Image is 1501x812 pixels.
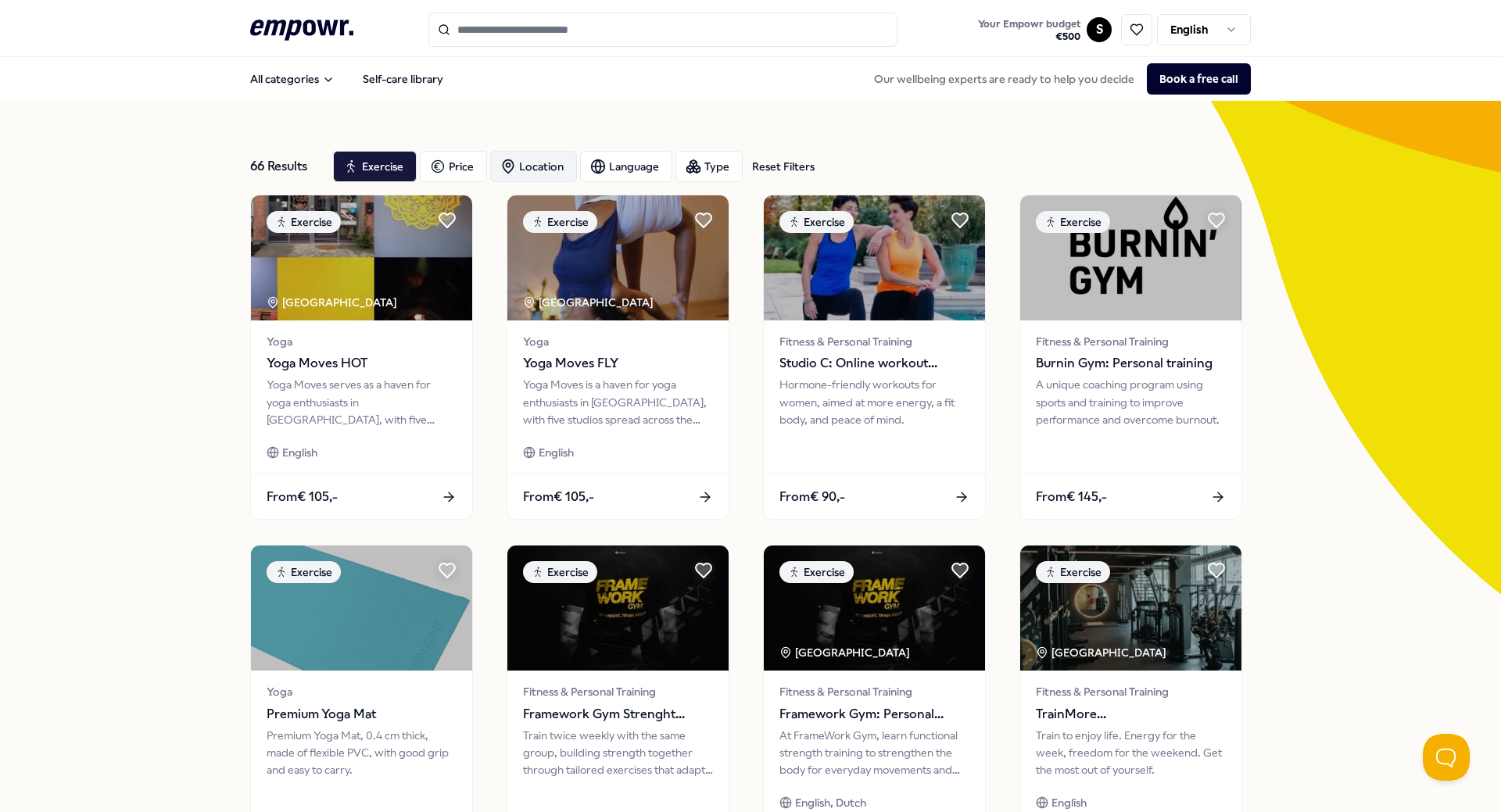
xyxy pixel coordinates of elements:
div: Exercise [267,211,341,233]
div: Exercise [779,561,854,583]
button: Exercise [333,151,417,182]
a: package imageExerciseFitness & Personal TrainingBurnin Gym: Personal trainingA unique coaching pr... [1019,195,1242,520]
div: [GEOGRAPHIC_DATA] [1036,644,1169,661]
div: Exercise [523,561,597,583]
span: Yoga Moves HOT [267,353,457,374]
span: Yoga [267,333,457,350]
div: Exercise [523,211,597,233]
input: Search for products, categories or subcategories [428,13,897,47]
div: At FrameWork Gym, learn functional strength training to strengthen the body for everyday movement... [779,727,969,779]
a: package imageExercise[GEOGRAPHIC_DATA] YogaYoga Moves HOTYoga Moves serves as a haven for yoga en... [250,195,473,520]
img: package image [251,546,472,671]
div: Train to enjoy life. Energy for the week, freedom for the weekend. Get the most out of yourself. [1036,727,1226,779]
a: package imageExercise[GEOGRAPHIC_DATA] YogaYoga Moves FLYYoga Moves is a haven for yoga enthusias... [507,195,729,520]
img: package image [764,546,985,671]
span: Fitness & Personal Training [1036,683,1226,700]
button: Your Empowr budget€500 [975,15,1084,46]
img: package image [1020,546,1241,671]
button: Price [420,151,487,182]
div: Premium Yoga Mat, 0.4 cm thick, made of flexible PVC, with good grip and easy to carry. [267,727,457,779]
button: All categories [238,63,347,95]
div: Yoga Moves serves as a haven for yoga enthusiasts in [GEOGRAPHIC_DATA], with five studios dotted ... [267,376,457,428]
span: English [1051,794,1087,811]
button: Book a free call [1147,63,1251,95]
span: English [539,444,574,461]
nav: Main [238,63,456,95]
a: package imageExerciseFitness & Personal TrainingStudio C: Online workout programHormone-friendly ... [763,195,986,520]
a: Self-care library [350,63,456,95]
div: Our wellbeing experts are ready to help you decide [862,63,1251,95]
span: Premium Yoga Mat [267,704,457,724]
iframe: Help Scout Beacon - Open [1423,734,1470,781]
div: [GEOGRAPHIC_DATA] [779,644,912,661]
span: € 500 [978,30,1080,43]
span: From € 105,- [267,487,338,507]
div: Exercise [1036,561,1110,583]
div: [GEOGRAPHIC_DATA] [267,294,399,311]
span: Framework Gym: Personal Training [779,704,969,724]
img: package image [1020,195,1241,320]
span: Fitness & Personal Training [779,333,969,350]
span: From € 90,- [779,487,845,507]
button: Type [675,151,743,182]
span: Yoga [267,683,457,700]
span: Your Empowr budget [978,18,1080,30]
div: Hormone-friendly workouts for women, aimed at more energy, a fit body, and peace of mind. [779,376,969,428]
span: Fitness & Personal Training [779,683,969,700]
div: A unique coaching program using sports and training to improve performance and overcome burnout. [1036,376,1226,428]
button: Location [490,151,577,182]
div: Reset Filters [752,158,815,175]
img: package image [507,195,729,320]
div: Yoga Moves is a haven for yoga enthusiasts in [GEOGRAPHIC_DATA], with five studios spread across ... [523,376,713,428]
div: 66 Results [250,151,321,182]
a: Your Empowr budget€500 [972,13,1087,46]
span: Yoga Moves FLY [523,353,713,374]
span: Studio C: Online workout program [779,353,969,374]
span: English, Dutch [795,794,866,811]
div: Exercise [779,211,854,233]
span: Yoga [523,333,713,350]
span: Framework Gym Strenght training - The base [523,704,713,724]
span: From € 105,- [523,487,594,507]
span: Fitness & Personal Training [1036,333,1226,350]
div: Train twice weekly with the same group, building strength together through tailored exercises tha... [523,727,713,779]
button: S [1087,17,1112,42]
span: From € 145,- [1036,487,1107,507]
img: package image [764,195,985,320]
span: Fitness & Personal Training [523,683,713,700]
img: package image [507,546,729,671]
div: [GEOGRAPHIC_DATA] [523,294,656,311]
span: English [282,444,317,461]
span: Burnin Gym: Personal training [1036,353,1226,374]
img: package image [251,195,472,320]
button: Language [580,151,672,182]
div: Exercise [267,561,341,583]
div: Exercise [1036,211,1110,233]
span: TrainMore [GEOGRAPHIC_DATA]: Open Gym [1036,704,1226,724]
